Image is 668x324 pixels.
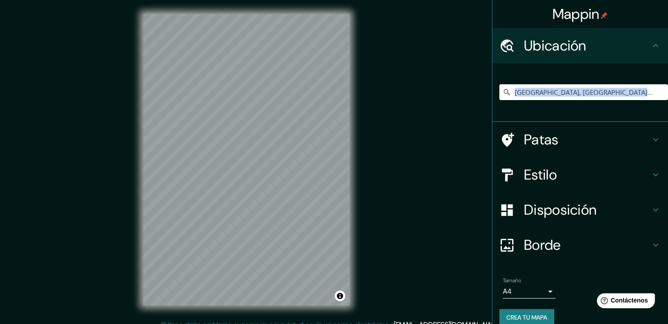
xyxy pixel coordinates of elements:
font: Disposición [524,201,596,219]
font: Estilo [524,166,557,184]
div: Borde [492,227,668,263]
font: Mappin [552,5,599,23]
div: Patas [492,122,668,157]
div: Estilo [492,157,668,192]
font: Borde [524,236,561,254]
div: Disposición [492,192,668,227]
font: Patas [524,130,559,149]
font: Tamaño [503,277,521,284]
div: Ubicación [492,28,668,63]
font: A4 [503,287,512,296]
input: Elige tu ciudad o zona [499,84,668,100]
img: pin-icon.png [601,12,608,19]
font: Crea tu mapa [506,313,547,321]
canvas: Mapa [143,14,350,306]
font: Ubicación [524,36,586,55]
div: A4 [503,284,556,299]
iframe: Lanzador de widgets de ayuda [590,290,658,314]
button: Activar o desactivar atribución [335,291,345,301]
